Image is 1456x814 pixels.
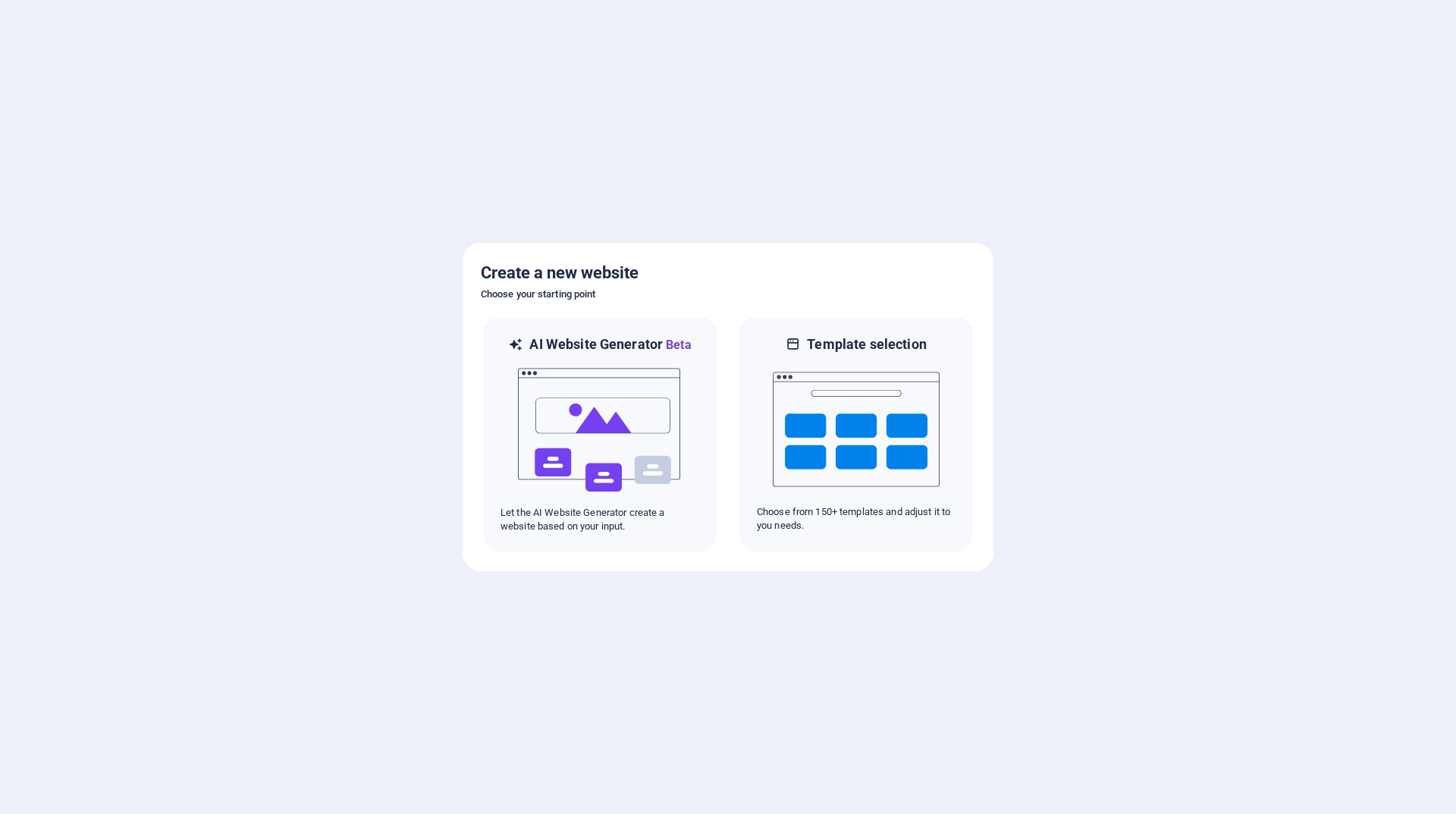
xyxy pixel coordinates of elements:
[737,316,975,553] div: Template selectionChoose from 150+ templates and adjust it to you needs.
[757,505,955,533] p: Choose from 150+ templates and adjust it to you needs.
[663,338,692,352] span: Beta
[516,354,683,506] img: ai
[481,261,975,285] h5: Create a new website
[529,335,691,354] h6: AI Website Generator
[481,316,719,553] div: AI Website GeneratorBetaaiLet the AI Website Generator create a website based on your input.
[807,335,926,354] h6: Template selection
[500,506,699,533] p: Let the AI Website Generator create a website based on your input.
[481,285,975,303] h6: Choose your starting point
